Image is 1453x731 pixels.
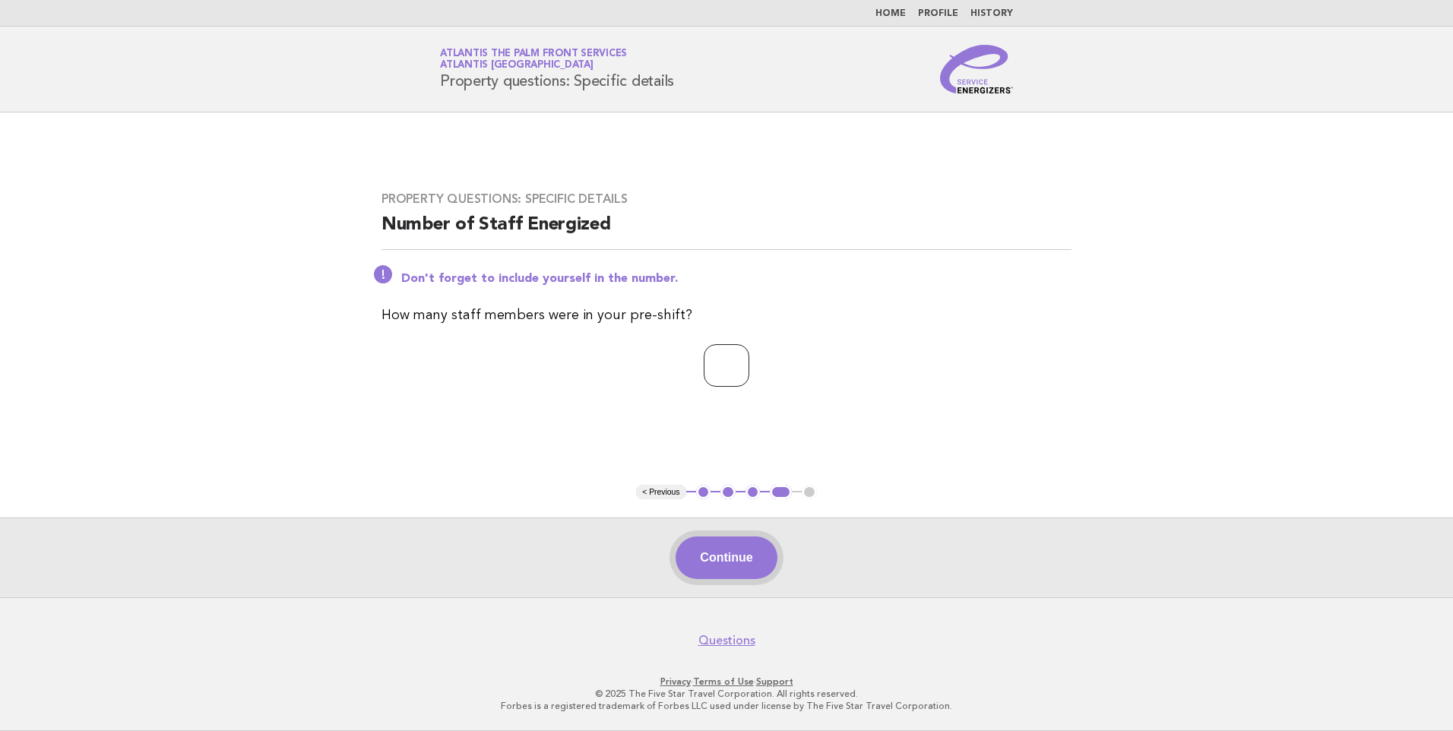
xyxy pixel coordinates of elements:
span: Atlantis [GEOGRAPHIC_DATA] [440,61,594,71]
a: Support [756,676,793,687]
button: 2 [720,485,736,500]
h3: Property questions: Specific details [381,191,1072,207]
h2: Number of Staff Energized [381,213,1072,250]
button: < Previous [636,485,685,500]
button: Continue [676,536,777,579]
button: 3 [745,485,761,500]
a: Atlantis The Palm Front ServicesAtlantis [GEOGRAPHIC_DATA] [440,49,627,70]
a: History [970,9,1013,18]
a: Questions [698,633,755,648]
a: Terms of Use [693,676,754,687]
a: Profile [918,9,958,18]
h1: Property questions: Specific details [440,49,674,89]
a: Privacy [660,676,691,687]
p: Forbes is a registered trademark of Forbes LLC used under license by The Five Star Travel Corpora... [261,700,1192,712]
button: 4 [770,485,792,500]
p: · · [261,676,1192,688]
p: Don't forget to include yourself in the number. [401,271,1072,286]
p: How many staff members were in your pre-shift? [381,305,1072,326]
button: 1 [696,485,711,500]
img: Service Energizers [940,45,1013,93]
p: © 2025 The Five Star Travel Corporation. All rights reserved. [261,688,1192,700]
a: Home [875,9,906,18]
